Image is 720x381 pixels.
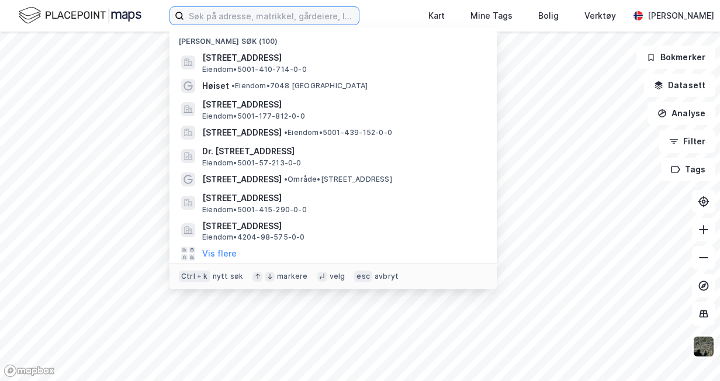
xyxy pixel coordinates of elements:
[179,271,210,282] div: Ctrl + k
[277,272,307,281] div: markere
[202,65,307,74] span: Eiendom • 5001-410-714-0-0
[202,126,282,140] span: [STREET_ADDRESS]
[330,272,345,281] div: velg
[470,9,513,23] div: Mine Tags
[213,272,244,281] div: nytt søk
[202,112,305,121] span: Eiendom • 5001-177-812-0-0
[231,81,368,91] span: Eiendom • 7048 [GEOGRAPHIC_DATA]
[202,247,237,261] button: Vis flere
[202,219,483,233] span: [STREET_ADDRESS]
[202,144,483,158] span: Dr. [STREET_ADDRESS]
[648,9,714,23] div: [PERSON_NAME]
[202,172,282,186] span: [STREET_ADDRESS]
[202,79,229,93] span: Høiset
[662,325,720,381] div: Kontrollprogram for chat
[284,175,288,183] span: •
[184,7,359,25] input: Søk på adresse, matrikkel, gårdeiere, leietakere eller personer
[202,233,305,242] span: Eiendom • 4204-98-575-0-0
[284,175,392,184] span: Område • [STREET_ADDRESS]
[202,158,302,168] span: Eiendom • 5001-57-213-0-0
[231,81,235,90] span: •
[354,271,372,282] div: esc
[584,9,616,23] div: Verktøy
[284,128,392,137] span: Eiendom • 5001-439-152-0-0
[202,51,483,65] span: [STREET_ADDRESS]
[169,27,497,49] div: [PERSON_NAME] søk (100)
[284,128,288,137] span: •
[538,9,559,23] div: Bolig
[375,272,399,281] div: avbryt
[202,191,483,205] span: [STREET_ADDRESS]
[662,325,720,381] iframe: Chat Widget
[202,98,483,112] span: [STREET_ADDRESS]
[202,205,307,214] span: Eiendom • 5001-415-290-0-0
[19,5,141,26] img: logo.f888ab2527a4732fd821a326f86c7f29.svg
[428,9,445,23] div: Kart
